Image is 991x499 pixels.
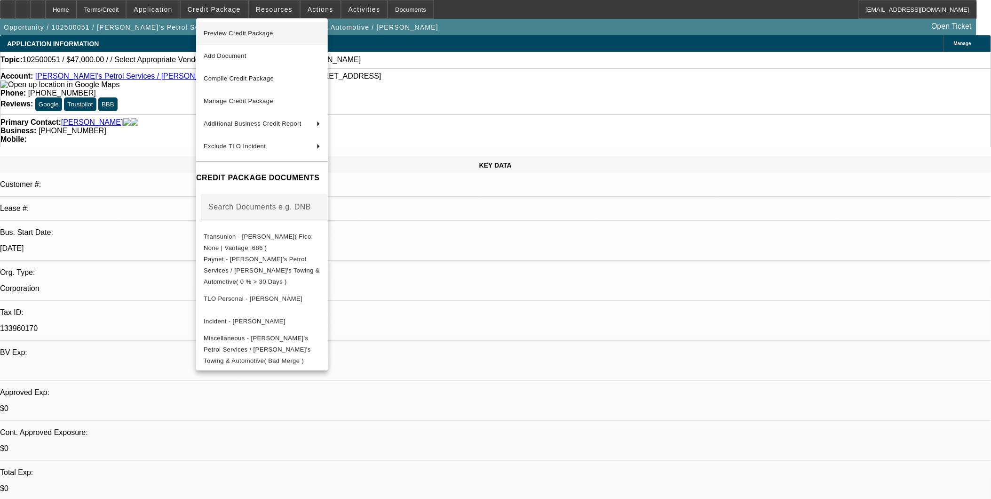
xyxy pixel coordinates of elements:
mat-label: Search Documents e.g. DNB [208,202,311,210]
button: Miscellaneous - Sam's Petrol Services / Sam's Towing & Automotive( Bad Merge ) [196,332,328,366]
span: Manage Credit Package [204,97,273,105]
span: Incident - [PERSON_NAME] [204,317,285,324]
span: Miscellaneous - [PERSON_NAME]'s Petrol Services / [PERSON_NAME]'s Towing & Automotive( Bad Merge ) [204,334,311,364]
button: Transunion - Naemit, Simeon( Fico: None | Vantage :686 ) [196,231,328,253]
span: Exclude TLO Incident [204,143,266,150]
button: Incident - Naemit, Simeon [196,310,328,332]
button: TLO Personal - Naemit, Simeon [196,287,328,310]
span: Preview Credit Package [204,30,273,37]
span: Compile Credit Package [204,75,274,82]
span: TLO Personal - [PERSON_NAME] [204,295,302,302]
span: Transunion - [PERSON_NAME]( Fico: None | Vantage :686 ) [204,233,313,251]
h4: CREDIT PACKAGE DOCUMENTS [196,172,328,184]
span: Additional Business Credit Report [204,120,301,127]
span: Add Document [204,52,246,59]
button: Paynet - Sam's Petrol Services / Sam's Towing & Automotive( 0 % > 30 Days ) [196,253,328,287]
span: Paynet - [PERSON_NAME]'s Petrol Services / [PERSON_NAME]'s Towing & Automotive( 0 % > 30 Days ) [204,255,320,285]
